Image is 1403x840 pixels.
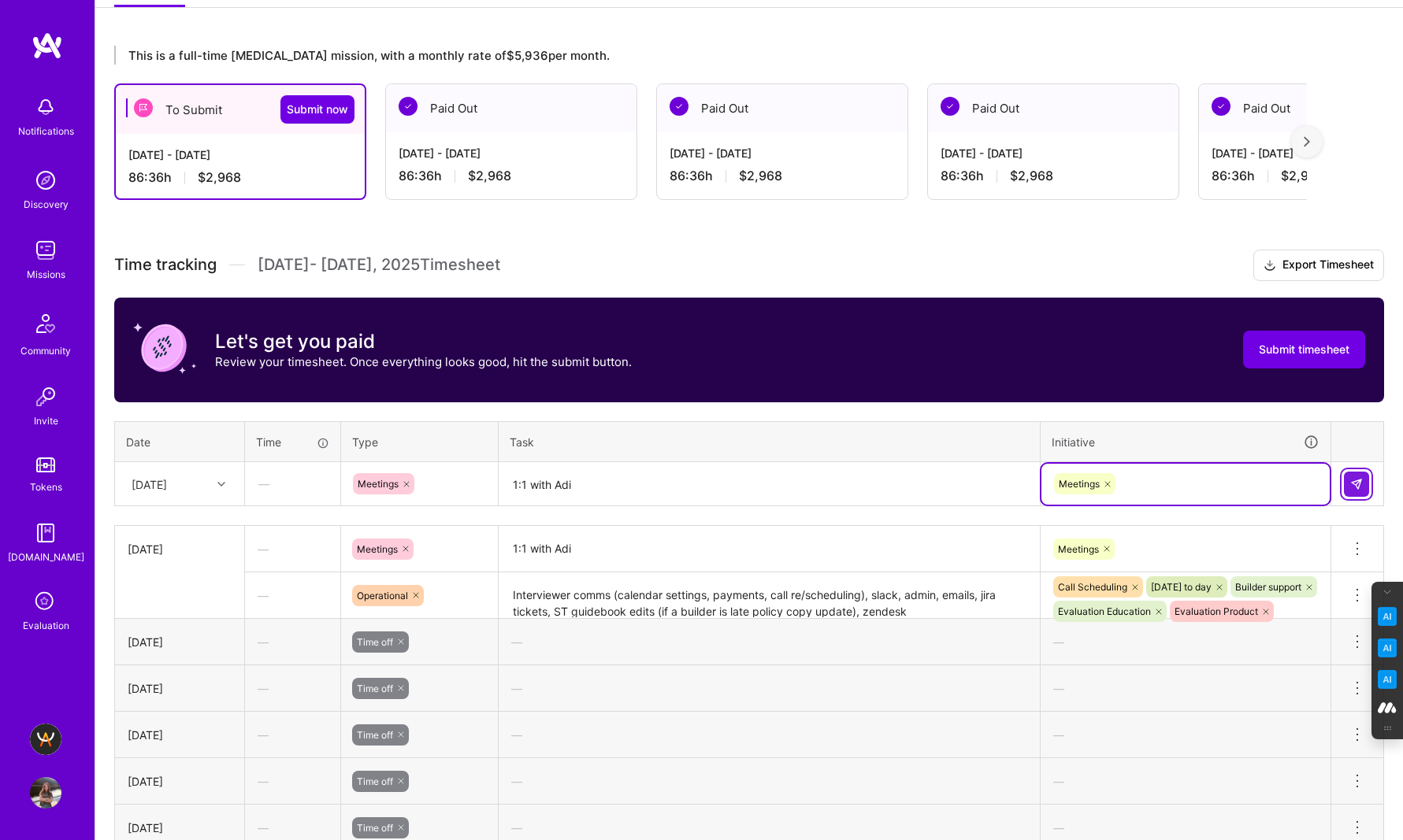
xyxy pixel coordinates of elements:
[357,543,398,555] span: Meetings
[500,527,1038,571] textarea: 1:1 with Adi
[399,145,624,161] div: [DATE] - [DATE]
[114,46,1307,65] div: This is a full-time [MEDICAL_DATA] mission, with a monthly rate of $5,936 per month.
[215,353,632,370] p: Review your timesheet. Once everything looks good, hit the submit button.
[1378,607,1397,626] img: Key Point Extractor icon
[1041,668,1331,709] div: —
[30,723,61,755] img: A.Team - Grow A.Team's Community & Demand
[499,421,1041,462] th: Task
[133,316,196,379] img: coin
[287,102,348,117] span: Submit now
[18,123,74,139] div: Notifications
[670,145,895,161] div: [DATE] - [DATE]
[500,574,1038,617] textarea: Interviewer comms (calendar settings, payments, call re/scheduling), slack, admin, emails, jira t...
[670,168,895,184] div: 86:36 h
[941,97,959,116] img: Paid Out
[1378,638,1397,657] img: Email Tone Analyzer icon
[245,575,340,616] div: —
[341,421,499,462] th: Type
[1235,581,1301,593] span: Builder support
[128,146,352,163] div: [DATE] - [DATE]
[26,723,65,755] a: A.Team - Grow A.Team's Community & Demand
[258,255,500,275] span: [DATE] - [DATE] , 2025 Timesheet
[399,97,418,116] img: Paid Out
[1344,472,1371,497] div: null
[30,517,61,549] img: guide book
[1212,97,1230,116] img: Paid Out
[1243,331,1365,368] button: Submit timesheet
[1264,257,1276,274] i: icon Download
[1058,605,1151,617] span: Evaluation Education
[500,464,1038,505] textarea: 1:1 with Adi
[114,255,217,275] span: Time tracking
[499,714,1040,756] div: —
[386,84,637,132] div: Paid Out
[26,777,65,809] a: User Avatar
[739,168,782,184] span: $2,968
[116,85,365,134] div: To Submit
[1059,478,1100,490] span: Meetings
[134,98,153,117] img: To Submit
[128,773,232,790] div: [DATE]
[1151,581,1212,593] span: [DATE] to day
[499,668,1040,709] div: —
[8,549,84,565] div: [DOMAIN_NAME]
[23,617,69,634] div: Evaluation
[670,97,689,116] img: Paid Out
[36,457,55,472] img: tokens
[1052,433,1319,451] div: Initiative
[1058,543,1099,555] span: Meetings
[499,760,1040,802] div: —
[357,729,393,741] span: Time off
[34,413,58,429] div: Invite
[217,480,225,488] i: icon Chevron
[245,760,340,802] div: —
[128,727,232,743] div: [DATE]
[20,342,71,359] div: Community
[1041,714,1331,756] div: —
[31,587,61,617] i: icon SelectionTeam
[468,168,511,184] span: $2,968
[128,820,232,836] div: [DATE]
[941,168,1166,184] div: 86:36 h
[27,266,65,283] div: Missions
[128,541,232,557] div: [DATE]
[941,145,1166,161] div: [DATE] - [DATE]
[30,381,61,413] img: Invite
[357,775,393,787] span: Time off
[245,714,340,756] div: —
[1253,250,1384,281] button: Export Timesheet
[1281,168,1324,184] span: $2,968
[1041,621,1331,663] div: —
[132,476,167,492] div: [DATE]
[1041,760,1331,802] div: —
[1259,342,1349,357] span: Submit timesheet
[357,822,393,834] span: Time off
[245,528,340,570] div: —
[215,330,632,353] h3: Let's get you paid
[30,479,62,495] div: Tokens
[256,434,329,450] div: Time
[24,196,69,213] div: Discovery
[357,683,393,694] span: Time off
[32,31,63,60] img: logo
[1304,136,1310,147] img: right
[30,91,61,123] img: bell
[280,95,354,124] button: Submit now
[1175,605,1258,617] span: Evaluation Product
[358,478,399,490] span: Meetings
[30,235,61,266] img: teamwork
[657,84,907,132] div: Paid Out
[1378,670,1397,689] img: Jargon Buster icon
[30,165,61,196] img: discovery
[399,168,624,184] div: 86:36 h
[499,621,1040,663] div: —
[245,668,340,709] div: —
[30,777,61,809] img: User Avatar
[128,680,232,697] div: [DATE]
[128,169,352,186] div: 86:36 h
[357,590,408,601] span: Operational
[1010,168,1053,184] span: $2,968
[357,636,393,648] span: Time off
[27,305,65,342] img: Community
[115,421,245,462] th: Date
